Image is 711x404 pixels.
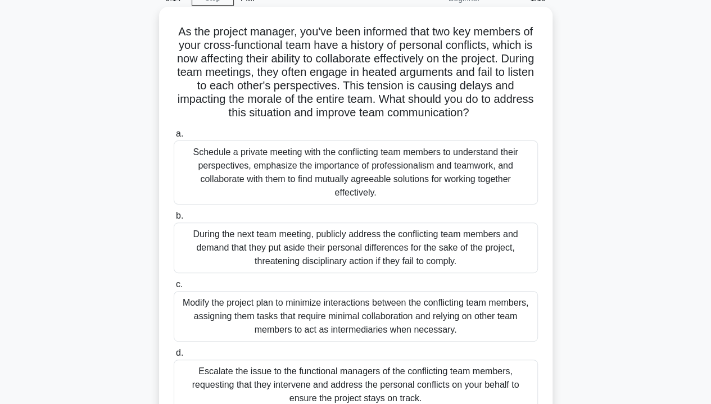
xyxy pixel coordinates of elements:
span: c. [176,279,183,289]
h5: As the project manager, you've been informed that two key members of your cross-functional team h... [173,25,539,120]
div: Modify the project plan to minimize interactions between the conflicting team members, assigning ... [174,291,538,342]
span: a. [176,129,183,138]
span: d. [176,348,183,357]
div: Schedule a private meeting with the conflicting team members to understand their perspectives, em... [174,140,538,205]
div: During the next team meeting, publicly address the conflicting team members and demand that they ... [174,223,538,273]
span: b. [176,211,183,220]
